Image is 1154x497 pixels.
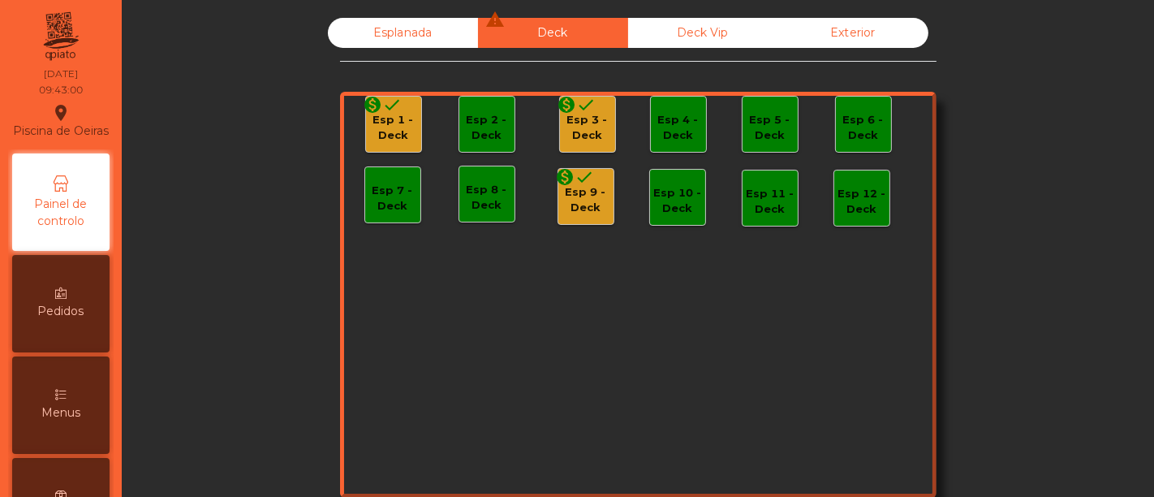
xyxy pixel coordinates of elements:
[16,196,105,230] span: Painel de controlo
[743,186,798,218] div: Esp 11 - Deck
[560,112,615,144] div: Esp 3 - Deck
[836,112,891,144] div: Esp 6 - Deck
[41,404,80,421] span: Menus
[628,18,778,48] div: Deck Vip
[39,83,83,97] div: 09:43:00
[41,8,80,65] img: qpiato
[556,167,575,187] i: monetization_on
[459,182,515,214] div: Esp 8 - Deck
[651,112,706,144] div: Esp 4 - Deck
[51,103,71,123] i: location_on
[575,167,595,187] i: done
[328,18,478,48] div: Esplanada
[364,95,383,115] i: monetization_on
[478,18,628,48] div: Deck
[13,101,109,141] div: Piscina de Oeiras
[577,95,596,115] i: done
[778,18,928,48] div: Exterior
[834,186,889,218] div: Esp 12 - Deck
[459,112,515,144] div: Esp 2 - Deck
[743,112,798,144] div: Esp 5 - Deck
[44,67,78,81] div: [DATE]
[365,183,420,214] div: Esp 7 - Deck
[486,10,506,29] i: warning
[558,95,577,115] i: monetization_on
[38,303,84,320] span: Pedidos
[366,112,421,144] div: Esp 1 - Deck
[383,95,403,115] i: done
[558,184,614,216] div: Esp 9 - Deck
[650,185,705,217] div: Esp 10 - Deck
